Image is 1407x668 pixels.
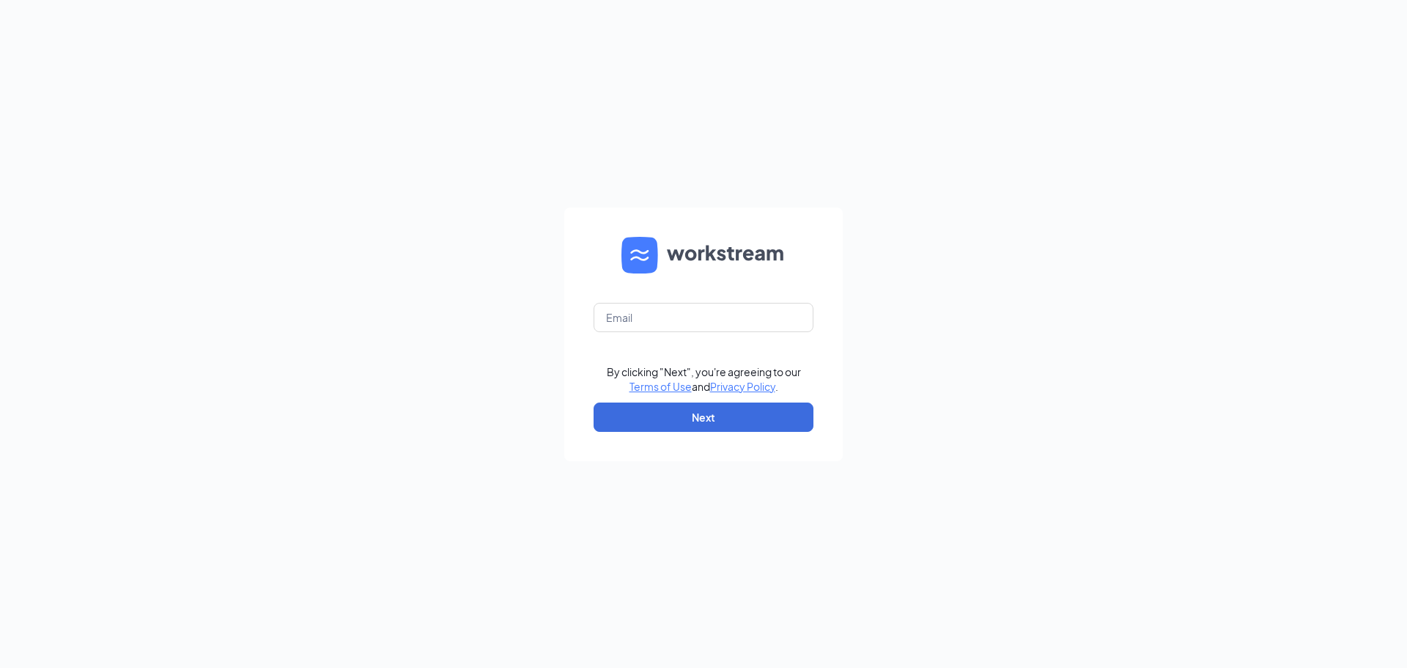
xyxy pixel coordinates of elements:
a: Terms of Use [629,380,692,393]
div: By clicking "Next", you're agreeing to our and . [607,364,801,394]
button: Next [594,403,813,432]
a: Privacy Policy [710,380,775,393]
img: WS logo and Workstream text [621,237,786,274]
input: Email [594,303,813,332]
